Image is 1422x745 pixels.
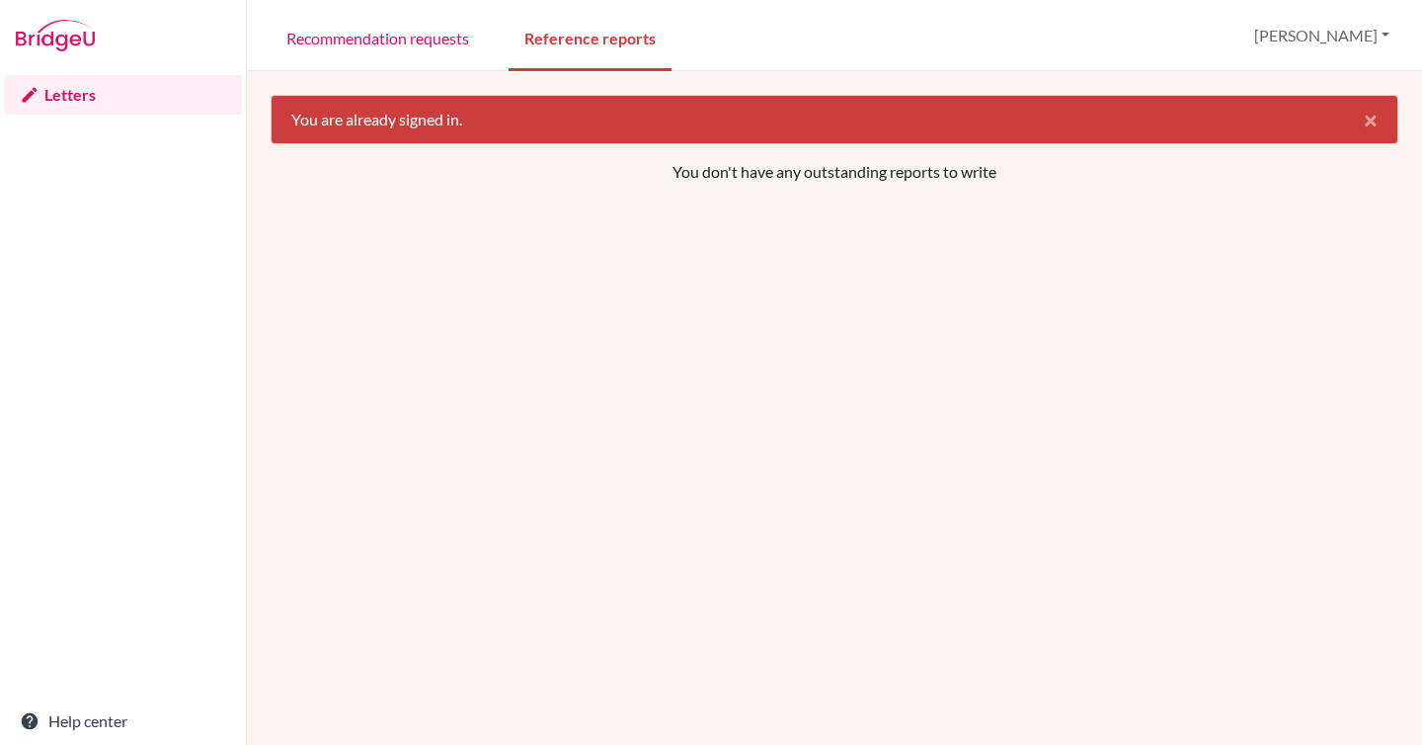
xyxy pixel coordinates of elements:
[379,160,1290,184] p: You don't have any outstanding reports to write
[271,3,485,71] a: Recommendation requests
[509,3,671,71] a: Reference reports
[4,75,242,115] a: Letters
[271,95,1398,144] div: You are already signed in.
[1245,17,1398,54] button: [PERSON_NAME]
[1344,96,1397,143] button: Close
[16,20,95,51] img: Bridge-U
[4,702,242,741] a: Help center
[1364,105,1378,133] span: ×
